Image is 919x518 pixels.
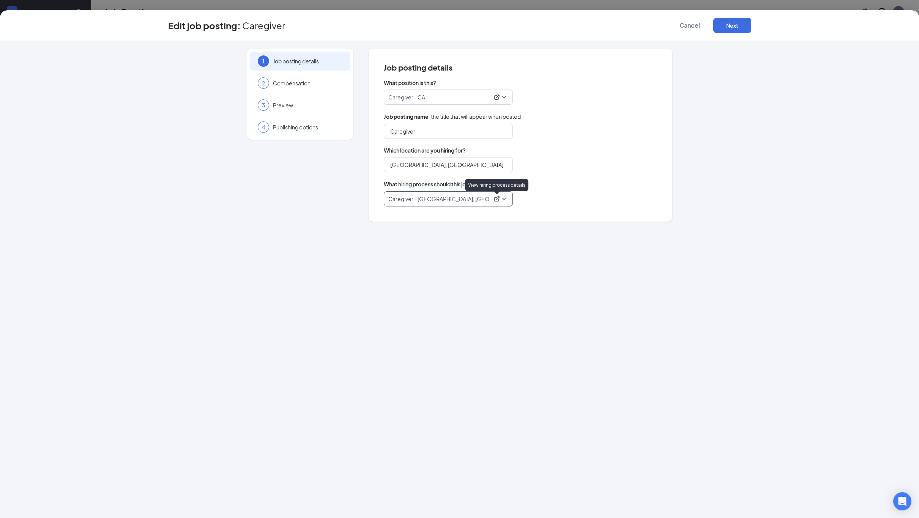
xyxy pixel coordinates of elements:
button: Cancel [671,18,709,33]
span: Which location are you hiring for? [384,146,657,154]
b: Job posting name [384,113,429,120]
svg: ExternalLink [494,196,500,202]
span: · the title that will appear when posted [384,112,521,121]
span: Job posting details [384,64,657,71]
div: Caregiver - Los Angeles, CA [388,195,501,203]
h3: Edit job posting: [168,19,241,32]
span: 4 [262,123,265,131]
svg: ExternalLink [494,94,500,100]
div: Caregiver - CA [388,93,501,101]
div: View hiring process details [465,179,528,191]
span: Cancel [679,22,700,29]
span: What hiring process should this job posting follow? [384,180,509,188]
span: Publishing options [273,123,343,131]
span: Job posting details [273,57,343,65]
p: Caregiver - CA [388,93,425,101]
span: What position is this? [384,79,657,87]
span: 1 [262,57,265,65]
div: Open Intercom Messenger [893,492,911,510]
button: Next [713,18,751,33]
span: 3 [262,101,265,109]
span: Preview [273,101,343,109]
p: Caregiver - [GEOGRAPHIC_DATA], [GEOGRAPHIC_DATA] [388,195,489,203]
span: Caregiver [242,22,285,29]
span: Compensation [273,79,343,87]
span: 2 [262,79,265,87]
